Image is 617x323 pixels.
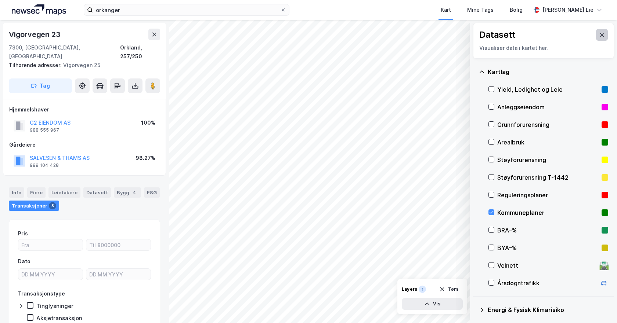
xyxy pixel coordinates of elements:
[144,187,160,198] div: ESG
[18,289,65,298] div: Transaksjonstype
[419,286,426,293] div: 1
[30,162,59,168] div: 999 104 428
[27,187,46,198] div: Eiere
[9,187,24,198] div: Info
[9,201,59,211] div: Transaksjoner
[136,154,155,162] div: 98.27%
[497,261,596,270] div: Veinett
[402,286,417,292] div: Layers
[49,202,56,209] div: 8
[83,187,111,198] div: Datasett
[510,5,523,14] div: Bolig
[93,4,280,15] input: Søk på adresse, matrikkel, gårdeiere, leietakere eller personer
[141,118,155,127] div: 100%
[402,298,463,310] button: Vis
[86,269,151,280] input: DD.MM.YYYY
[497,120,599,129] div: Grunnforurensning
[497,85,599,94] div: Yield, Ledighet og Leie
[488,305,608,314] div: Energi & Fysisk Klimarisiko
[36,315,82,322] div: Aksjetransaksjon
[497,279,596,287] div: Årsdøgntrafikk
[9,105,160,114] div: Hjemmelshaver
[497,173,599,182] div: Støyforurensning T-1442
[497,155,599,164] div: Støyforurensning
[599,261,609,270] div: 🛣️
[479,44,608,52] div: Visualiser data i kartet her.
[9,62,63,68] span: Tilhørende adresser:
[18,239,83,250] input: Fra
[36,302,73,309] div: Tinglysninger
[497,208,599,217] div: Kommuneplaner
[30,127,59,133] div: 988 555 967
[18,257,30,266] div: Dato
[580,288,617,323] div: Kontrollprogram for chat
[497,243,599,252] div: BYA–%
[18,229,28,238] div: Pris
[86,239,151,250] input: Til 8000000
[48,187,80,198] div: Leietakere
[497,103,599,111] div: Anleggseiendom
[497,138,599,147] div: Arealbruk
[18,269,83,280] input: DD.MM.YYYY
[9,61,154,70] div: Vigorvegen 25
[9,29,62,40] div: Vigorvegen 23
[479,29,516,41] div: Datasett
[434,283,463,295] button: Tøm
[542,5,593,14] div: [PERSON_NAME] Lie
[12,4,66,15] img: logo.a4113a55bc3d86da70a041830d287a7e.svg
[131,189,138,196] div: 4
[580,288,617,323] iframe: Chat Widget
[9,140,160,149] div: Gårdeiere
[114,187,141,198] div: Bygg
[441,5,451,14] div: Kart
[497,226,599,235] div: BRA–%
[9,78,72,93] button: Tag
[467,5,494,14] div: Mine Tags
[488,67,608,76] div: Kartlag
[9,43,120,61] div: 7300, [GEOGRAPHIC_DATA], [GEOGRAPHIC_DATA]
[497,191,599,199] div: Reguleringsplaner
[120,43,160,61] div: Orkland, 257/250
